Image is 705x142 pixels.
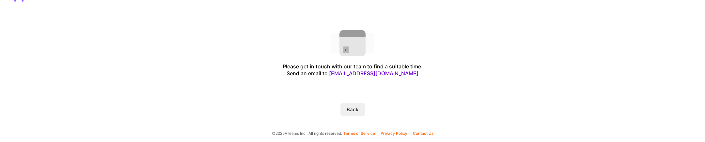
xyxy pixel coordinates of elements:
button: Privacy Policy [381,131,410,135]
a: [EMAIL_ADDRESS][DOMAIN_NAME] [329,70,418,77]
button: Back [340,103,365,116]
span: © 2025 ATeams Inc., All rights reserved. [272,130,342,137]
button: Terms of Service [343,131,378,135]
button: Contact Us [413,131,433,135]
div: Please get in touch with our team to find a suitable time. Send an email to [283,63,423,77]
